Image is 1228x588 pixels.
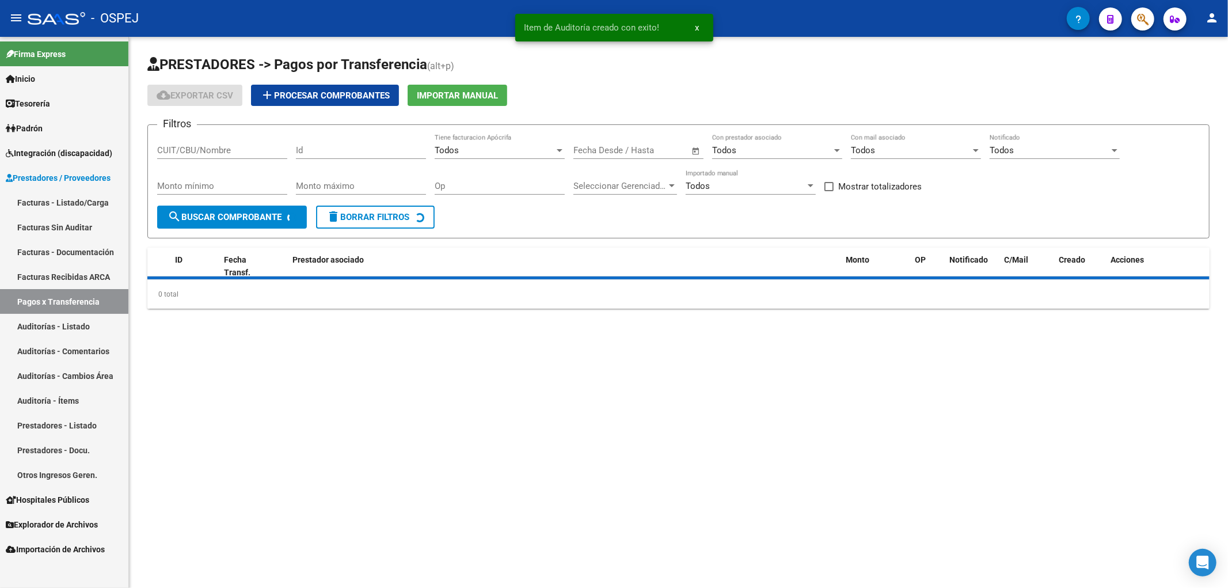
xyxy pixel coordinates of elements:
datatable-header-cell: Acciones [1106,248,1210,286]
span: Firma Express [6,48,66,60]
span: Integración (discapacidad) [6,147,112,160]
button: Importar Manual [408,85,507,106]
span: Item de Auditoría creado con exito! [524,22,660,33]
datatable-header-cell: C/Mail [999,248,1054,286]
span: Procesar Comprobantes [260,90,390,101]
span: Buscar Comprobante [168,212,282,222]
span: Acciones [1111,255,1144,264]
span: (alt+p) [427,60,454,71]
datatable-header-cell: OP [910,248,945,286]
span: x [695,22,699,33]
span: Inicio [6,73,35,85]
span: Creado [1059,255,1085,264]
datatable-header-cell: ID [170,248,219,286]
mat-icon: cloud_download [157,88,170,102]
mat-icon: person [1205,11,1219,25]
span: Monto [846,255,869,264]
mat-icon: add [260,88,274,102]
input: Fecha fin [630,145,686,155]
button: Buscar Comprobante [157,206,307,229]
datatable-header-cell: Prestador asociado [288,248,841,286]
mat-icon: delete [326,210,340,223]
span: Fecha Transf. [224,255,250,278]
span: Padrón [6,122,43,135]
span: C/Mail [1004,255,1028,264]
mat-icon: menu [9,11,23,25]
div: Open Intercom Messenger [1189,549,1216,576]
button: x [686,17,709,38]
span: Importar Manual [417,90,498,101]
span: Explorador de Archivos [6,518,98,531]
span: Tesorería [6,97,50,110]
button: Open calendar [690,145,703,158]
span: Notificado [949,255,988,264]
span: Hospitales Públicos [6,494,89,506]
span: Seleccionar Gerenciador [573,181,667,191]
button: Exportar CSV [147,85,242,106]
span: Todos [712,145,736,155]
span: - OSPEJ [91,6,139,31]
span: Exportar CSV [157,90,233,101]
span: ID [175,255,183,264]
datatable-header-cell: Fecha Transf. [219,248,271,286]
div: 0 total [147,280,1210,309]
span: PRESTADORES -> Pagos por Transferencia [147,56,427,73]
datatable-header-cell: Monto [841,248,910,286]
span: Todos [435,145,459,155]
span: Importación de Archivos [6,543,105,556]
span: Todos [990,145,1014,155]
datatable-header-cell: Creado [1054,248,1106,286]
span: Mostrar totalizadores [838,180,922,194]
button: Borrar Filtros [316,206,435,229]
span: Todos [686,181,710,191]
input: Fecha inicio [573,145,620,155]
span: Prestador asociado [292,255,364,264]
button: Procesar Comprobantes [251,85,399,106]
span: OP [915,255,926,264]
span: Prestadores / Proveedores [6,172,111,184]
span: Borrar Filtros [326,212,409,222]
h3: Filtros [157,116,197,132]
mat-icon: search [168,210,181,223]
span: Todos [851,145,875,155]
datatable-header-cell: Notificado [945,248,999,286]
